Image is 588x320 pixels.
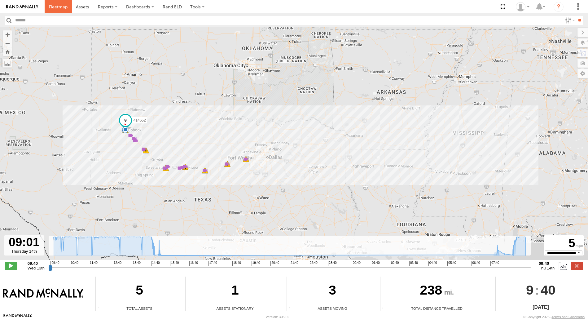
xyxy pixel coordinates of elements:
[287,277,378,306] div: 3
[523,315,585,319] div: © Copyright 2025 -
[186,277,284,306] div: 1
[28,261,45,266] strong: 09:40
[287,306,296,311] div: Total number of assets current in transit.
[496,277,586,303] div: :
[287,306,378,311] div: Assets Moving
[170,261,179,266] span: 15:40
[6,5,38,9] img: rand-logo.svg
[266,315,289,319] div: Version: 305.02
[5,262,17,270] label: Play/Stop
[208,261,217,266] span: 17:40
[3,288,83,299] img: Rand McNally
[380,277,493,306] div: 238
[380,306,390,311] div: Total distance travelled by all assets within specified date range and applied filters
[162,165,169,171] div: 8
[113,261,121,266] span: 12:40
[132,261,141,266] span: 13:40
[309,261,318,266] span: 22:40
[96,277,183,306] div: 5
[270,261,279,266] span: 20:40
[545,236,583,250] div: 5
[224,161,230,167] div: 5
[3,314,32,320] a: Visit our Website
[28,266,45,270] span: Wed 13th Aug 2025
[554,2,564,12] i: ?
[134,118,146,122] span: 414652
[472,261,480,266] span: 06:40
[3,59,12,68] label: Measure
[89,261,98,266] span: 11:40
[96,306,183,311] div: Total Assets
[563,16,576,25] label: Search Filter Options
[96,306,105,311] div: Total number of Enabled Assets
[232,261,241,266] span: 18:40
[252,261,260,266] span: 19:40
[202,167,208,174] div: 7
[577,69,588,78] label: Map Settings
[541,277,555,303] span: 40
[186,306,195,311] div: Total number of assets current stationary.
[490,261,499,266] span: 07:40
[352,261,361,266] span: 00:40
[380,306,493,311] div: Total Distance Travelled
[3,30,12,39] button: Zoom in
[514,2,532,11] div: Gene Roberts
[428,261,437,266] span: 04:40
[3,47,12,56] button: Zoom Home
[186,306,284,311] div: Assets Stationary
[151,261,160,266] span: 14:40
[371,261,380,266] span: 01:40
[3,39,12,47] button: Zoom out
[328,261,337,266] span: 23:40
[50,261,59,266] span: 09:40
[143,147,149,153] div: 10
[447,261,456,266] span: 05:40
[409,261,418,266] span: 03:40
[189,261,198,266] span: 16:40
[526,277,533,303] span: 9
[290,261,298,266] span: 21:40
[70,261,78,266] span: 10:40
[571,262,583,270] label: Close
[539,266,555,270] span: Thu 14th Aug 2025
[243,156,249,162] div: 7
[496,304,586,311] div: [DATE]
[539,261,555,266] strong: 09:40
[390,261,399,266] span: 02:40
[552,315,585,319] a: Terms and Conditions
